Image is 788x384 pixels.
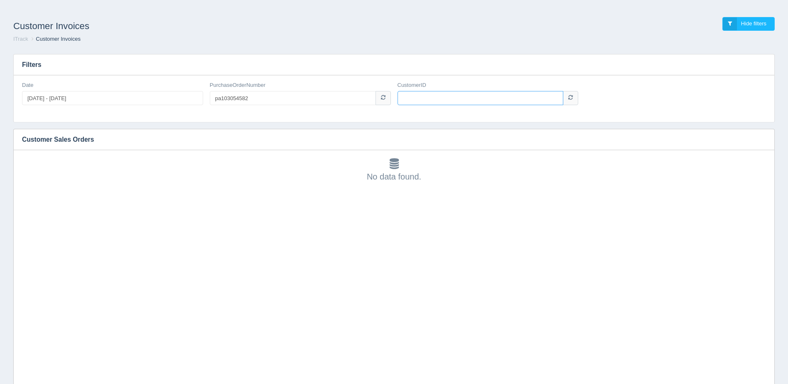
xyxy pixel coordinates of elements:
[722,17,775,31] a: Hide filters
[22,81,33,89] label: Date
[741,20,766,27] span: Hide filters
[13,17,394,35] h1: Customer Invoices
[13,36,28,42] a: ITrack
[398,81,426,89] label: CustomerID
[29,35,81,43] li: Customer Invoices
[14,54,774,75] h3: Filters
[14,129,762,150] h3: Customer Sales Orders
[22,158,766,182] div: No data found.
[210,81,265,89] label: PurchaseOrderNumber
